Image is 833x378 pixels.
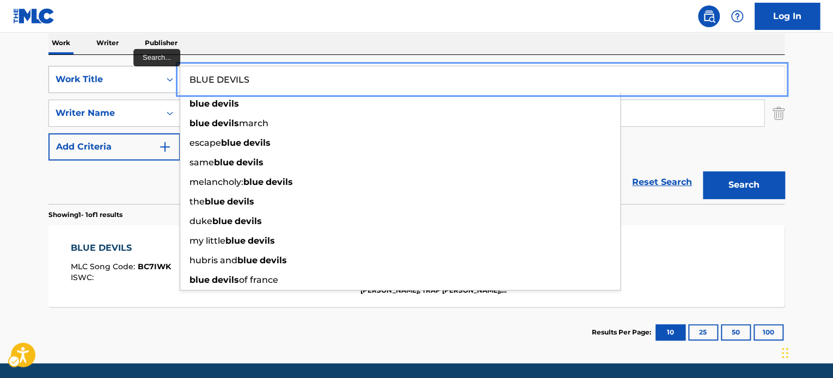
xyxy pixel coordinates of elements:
strong: devils [243,138,271,148]
strong: blue [189,275,210,285]
input: Search... [180,66,784,92]
iframe: Hubspot Iframe [779,326,833,378]
span: melancholy: [189,177,243,187]
span: the [189,196,205,207]
span: my little [189,236,225,246]
strong: devils [212,275,239,285]
a: BLUE DEVILSMLC Song Code:BC7IWKISWC:Writers (7)[PERSON_NAME] DE [PERSON_NAME], [PERSON_NAME], [PE... [48,225,785,307]
span: hubris and [189,255,237,265]
strong: devils [236,157,264,168]
strong: blue [237,255,258,265]
strong: blue [205,196,225,207]
span: MLC Song Code : [71,262,138,271]
strong: devils [212,118,239,128]
span: duke [189,216,212,226]
strong: devils [212,98,239,109]
button: 10 [656,324,685,340]
span: same [189,157,214,168]
img: MLC Logo [13,8,55,24]
img: 9d2ae6d4665cec9f34b9.svg [158,140,171,153]
span: BC7IWK [138,262,171,271]
div: Writer Name [56,107,154,120]
strong: blue [243,177,264,187]
strong: devils [235,216,262,226]
button: 50 [721,324,751,340]
span: ISWC : [71,272,96,282]
img: Delete Criterion [773,100,785,127]
button: 25 [688,324,718,340]
strong: blue [225,236,246,246]
div: On [160,66,180,92]
p: Showing 1 - 1 of 1 results [48,210,122,220]
button: 100 [754,324,783,340]
button: Search [703,171,785,199]
strong: blue [189,98,210,109]
button: Add Criteria [48,133,180,160]
strong: blue [189,118,210,128]
a: Reset Search [627,170,697,194]
div: BLUE DEVILS [71,241,171,255]
img: help [731,10,744,23]
p: Results Per Page: [592,327,654,337]
strong: devils [227,196,254,207]
p: Publisher [142,32,181,54]
img: search [702,10,715,23]
strong: blue [221,138,241,148]
p: Work [48,32,73,54]
strong: blue [212,216,232,226]
a: Log In [755,3,820,30]
strong: blue [214,157,234,168]
strong: devils [248,236,275,246]
strong: devils [266,177,293,187]
span: march [239,118,268,128]
p: Writer [93,32,122,54]
div: Chat Widget [779,326,833,378]
form: Search Form [48,66,785,204]
div: Drag [782,337,788,369]
span: of france [239,275,278,285]
div: On [160,100,180,126]
span: escape [189,138,221,148]
strong: devils [260,255,287,265]
div: Work Title [56,73,154,86]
